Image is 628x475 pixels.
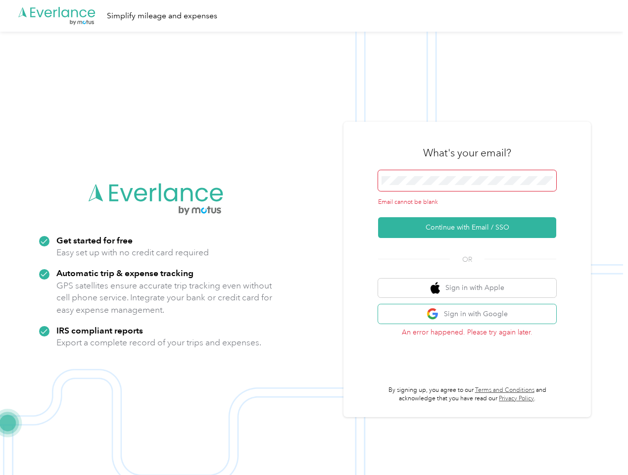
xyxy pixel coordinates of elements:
[56,280,273,316] p: GPS satellites ensure accurate trip tracking even without cell phone service. Integrate your bank...
[427,308,439,320] img: google logo
[56,235,133,245] strong: Get started for free
[499,395,534,402] a: Privacy Policy
[450,254,484,265] span: OR
[378,386,556,403] p: By signing up, you agree to our and acknowledge that you have read our .
[56,325,143,335] strong: IRS compliant reports
[423,146,511,160] h3: What's your email?
[107,10,217,22] div: Simplify mileage and expenses
[378,279,556,298] button: apple logoSign in with Apple
[56,336,261,349] p: Export a complete record of your trips and expenses.
[56,246,209,259] p: Easy set up with no credit card required
[431,282,440,294] img: apple logo
[378,198,556,207] div: Email cannot be blank
[378,217,556,238] button: Continue with Email / SSO
[56,268,193,278] strong: Automatic trip & expense tracking
[378,304,556,324] button: google logoSign in with Google
[378,327,556,337] p: An error happened. Please try again later.
[475,386,534,394] a: Terms and Conditions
